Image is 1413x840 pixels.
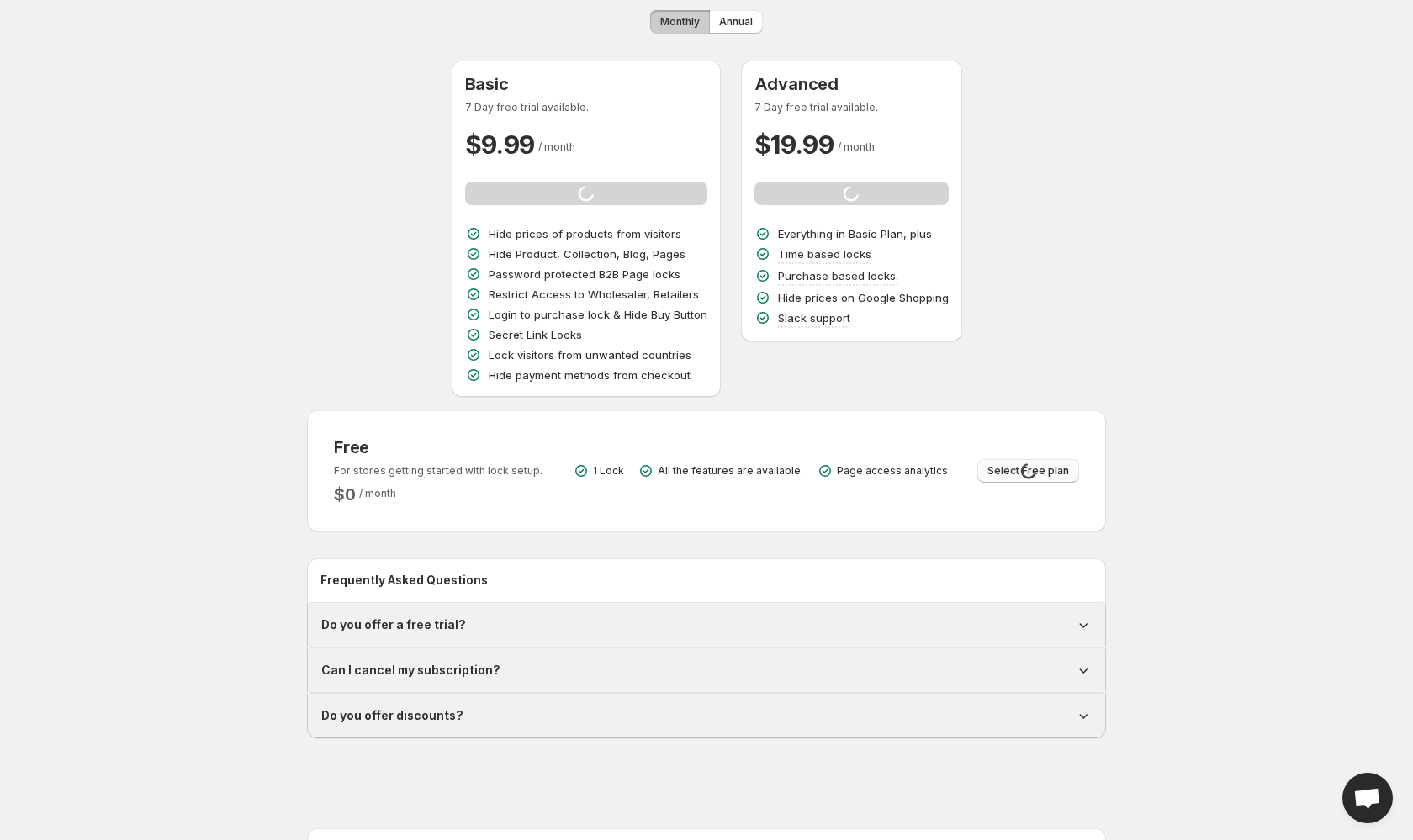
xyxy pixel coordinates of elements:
[754,128,834,161] h2: $ 19.99
[778,289,949,306] p: Hide prices on Google Shopping
[321,707,463,724] h1: Do you offer discounts?
[465,128,536,161] h2: $ 9.99
[359,487,396,499] span: / month
[489,286,699,303] p: Restrict Access to Wholesaler, Retailers
[489,326,582,343] p: Secret Link Locks
[334,464,542,478] p: For stores getting started with lock setup.
[334,484,356,505] h2: $ 0
[538,140,575,153] span: / month
[489,346,691,363] p: Lock visitors from unwanted countries
[754,74,949,94] h3: Advanced
[1342,773,1393,823] div: Open chat
[334,437,542,457] h3: Free
[658,464,803,478] p: All the features are available.
[660,15,700,29] span: Monthly
[489,266,680,283] p: Password protected B2B Page locks
[489,225,681,242] p: Hide prices of products from visitors
[321,662,500,679] h1: Can I cancel my subscription?
[650,10,710,34] button: Monthly
[837,464,948,478] p: Page access analytics
[778,246,871,262] p: Time based locks
[321,616,466,633] h1: Do you offer a free trial?
[489,367,691,383] p: Hide payment methods from checkout
[754,101,949,114] p: 7 Day free trial available.
[465,101,707,114] p: 7 Day free trial available.
[489,306,707,323] p: Login to purchase lock & Hide Buy Button
[489,246,685,262] p: Hide Product, Collection, Blog, Pages
[778,225,932,242] p: Everything in Basic Plan, plus
[719,15,753,29] span: Annual
[593,464,624,478] p: 1 Lock
[320,572,1093,589] h2: Frequently Asked Questions
[465,74,707,94] h3: Basic
[709,10,763,34] button: Annual
[838,140,875,153] span: / month
[778,267,898,284] p: Purchase based locks.
[778,309,850,326] p: Slack support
